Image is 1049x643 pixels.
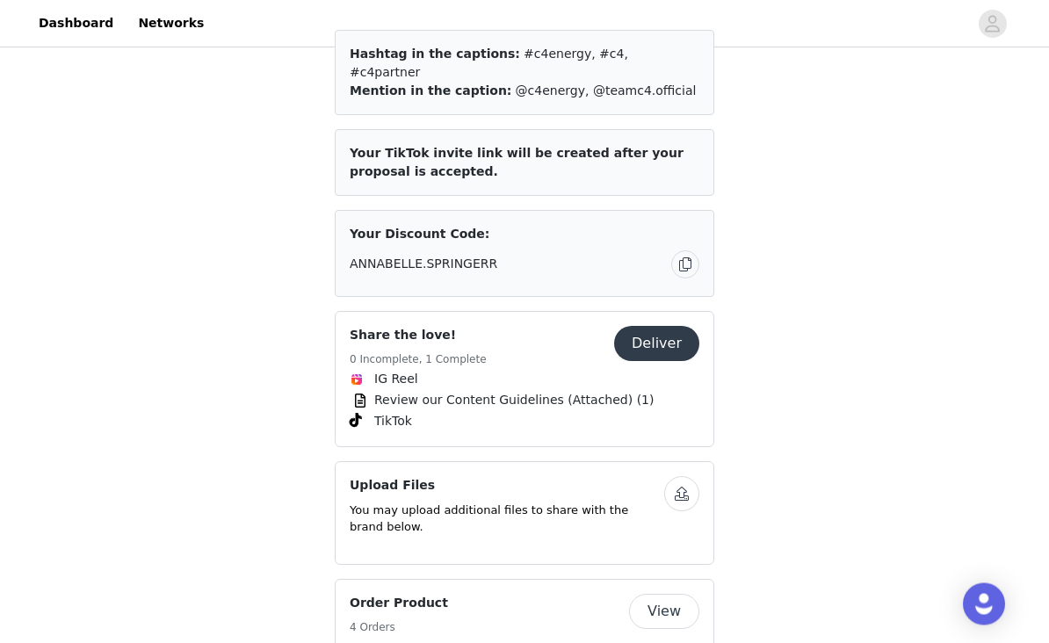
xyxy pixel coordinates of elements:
span: Your Discount Code: [350,226,489,244]
h4: Upload Files [350,477,664,495]
span: Hashtag in the captions: [350,47,520,61]
span: Mention in the caption: [350,84,511,98]
h5: 4 Orders [350,620,448,636]
span: Your TikTok invite link will be created after your proposal is accepted. [350,147,684,179]
div: avatar [984,10,1001,38]
span: ANNABELLE.SPRINGERR [350,256,497,274]
a: Dashboard [28,4,124,43]
span: #c4energy, #c4, #c4partner [350,47,628,80]
h4: Share the love! [350,327,487,345]
a: Networks [127,4,214,43]
h4: Order Product [350,595,448,613]
button: View [629,595,699,630]
span: TikTok [374,413,412,431]
span: IG Reel [374,371,418,389]
h5: 0 Incomplete, 1 Complete [350,352,487,368]
img: Instagram Reels Icon [350,373,364,387]
button: Deliver [614,327,699,362]
div: Open Intercom Messenger [963,583,1005,625]
div: Share the love! [335,312,714,448]
span: Review our Content Guidelines (Attached) (1) [374,392,654,410]
span: @c4energy, @teamc4.official [516,84,697,98]
p: You may upload additional files to share with the brand below. [350,502,664,537]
